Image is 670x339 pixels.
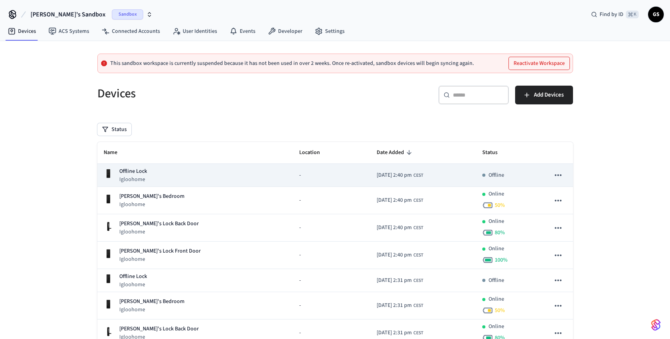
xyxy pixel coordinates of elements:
[377,251,423,259] div: Europe/Copenhagen
[110,60,474,66] p: This sandbox workspace is currently suspended because it has not been used in over 2 weeks. Once ...
[97,123,131,136] button: Status
[377,224,412,232] span: [DATE] 2:40 pm
[119,220,199,228] p: [PERSON_NAME]'s Lock Back Door
[489,217,504,226] p: Online
[31,10,106,19] span: [PERSON_NAME]'s Sandbox
[495,201,505,209] span: 50 %
[42,24,95,38] a: ACS Systems
[585,7,645,22] div: Find by ID⌘ K
[309,24,351,38] a: Settings
[413,224,423,231] span: CEST
[119,192,185,201] p: [PERSON_NAME]'s Bedroom
[119,325,199,333] p: [PERSON_NAME]'s Lock Back Door
[104,222,113,231] img: igloohome_mortise_2
[651,319,661,331] img: SeamLogoGradient.69752ec5.svg
[377,251,412,259] span: [DATE] 2:40 pm
[489,245,504,253] p: Online
[489,190,504,198] p: Online
[600,11,623,18] span: Find by ID
[104,147,128,159] span: Name
[104,249,113,258] img: igloohome_deadbolt_2s
[648,7,664,22] button: GS
[104,327,113,336] img: igloohome_mortise_2
[112,9,143,20] span: Sandbox
[482,147,508,159] span: Status
[299,329,301,337] span: -
[413,252,423,259] span: CEST
[299,224,301,232] span: -
[377,224,423,232] div: Europe/Copenhagen
[377,276,412,285] span: [DATE] 2:31 pm
[377,171,423,179] div: Europe/Copenhagen
[515,86,573,104] button: Add Devices
[95,24,166,38] a: Connected Accounts
[489,171,504,179] p: Offline
[299,276,301,285] span: -
[166,24,223,38] a: User Identities
[489,276,504,285] p: Offline
[119,306,185,314] p: Igloohome
[104,300,113,309] img: igloohome_deadbolt_2e
[626,11,639,18] span: ⌘ K
[119,273,147,281] p: Offline Lock
[119,255,201,263] p: Igloohome
[262,24,309,38] a: Developer
[495,307,505,314] span: 50 %
[299,301,301,310] span: -
[495,229,505,237] span: 80 %
[413,197,423,204] span: CEST
[377,196,423,204] div: Europe/Copenhagen
[119,201,185,208] p: Igloohome
[299,171,301,179] span: -
[509,57,569,70] button: Reactivate Workspace
[299,251,301,259] span: -
[413,302,423,309] span: CEST
[495,256,508,264] span: 100 %
[377,196,412,204] span: [DATE] 2:40 pm
[377,276,423,285] div: Europe/Copenhagen
[104,274,113,283] img: igloohome_deadbolt_2s
[377,147,414,159] span: Date Added
[119,167,147,176] p: Offline Lock
[377,329,412,337] span: [DATE] 2:31 pm
[223,24,262,38] a: Events
[413,330,423,337] span: CEST
[104,194,113,204] img: igloohome_deadbolt_2e
[377,301,423,310] div: Europe/Copenhagen
[649,7,663,22] span: GS
[377,171,412,179] span: [DATE] 2:40 pm
[119,281,147,289] p: Igloohome
[299,196,301,204] span: -
[534,90,564,100] span: Add Devices
[119,176,147,183] p: Igloohome
[119,228,199,236] p: Igloohome
[413,277,423,284] span: CEST
[413,172,423,179] span: CEST
[377,301,412,310] span: [DATE] 2:31 pm
[97,86,331,102] h5: Devices
[489,323,504,331] p: Online
[2,24,42,38] a: Devices
[489,295,504,303] p: Online
[299,147,330,159] span: Location
[119,247,201,255] p: [PERSON_NAME]'s Lock Front Door
[119,298,185,306] p: [PERSON_NAME]'s Bedroom
[377,329,423,337] div: Europe/Copenhagen
[104,169,113,178] img: igloohome_deadbolt_2s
